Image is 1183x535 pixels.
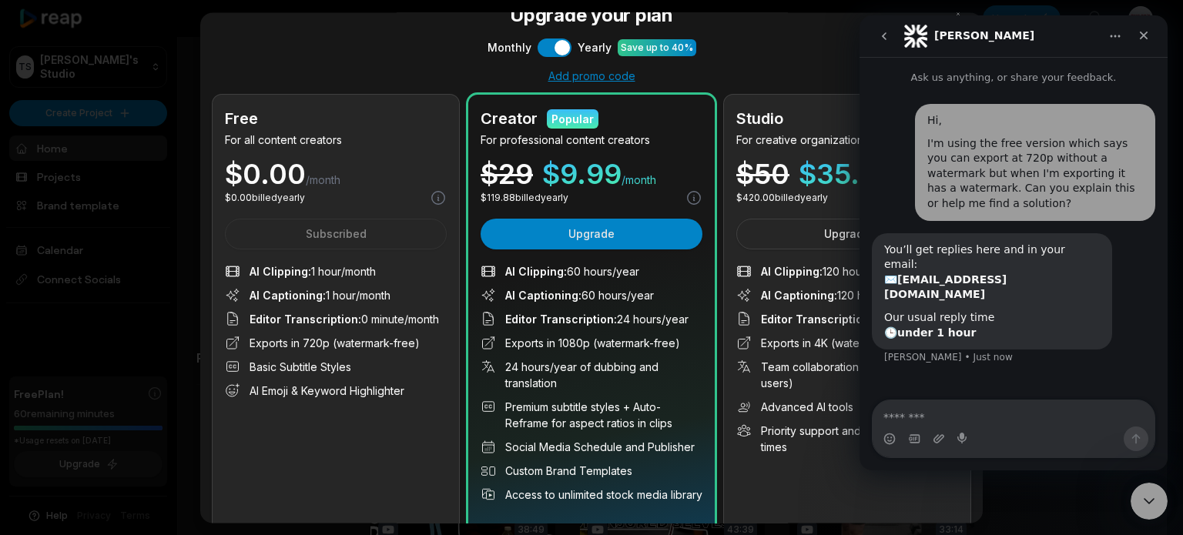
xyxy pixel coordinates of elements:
button: Upgrade [481,219,702,250]
span: Editor Transcription : [250,313,361,326]
iframe: Intercom live chat [1131,483,1168,520]
span: 1 hour/month [250,288,390,304]
p: For creative organizations and more [736,132,958,149]
span: 120 hours/year [761,288,913,304]
span: AI Clipping : [505,266,567,279]
li: Custom Brand Templates [481,463,702,480]
li: Social Media Schedule and Publisher [481,440,702,456]
span: 1 hour/month [250,264,376,280]
iframe: Intercom live chat [860,15,1168,470]
span: Editor Transcription : [761,313,873,326]
li: Exports in 1080p (watermark-free) [481,336,702,352]
span: 60 hours/year [505,288,654,304]
span: /month [622,173,656,189]
li: AI Emoji & Keyword Highlighter [225,383,447,400]
p: $ 420.00 billed yearly [736,192,828,206]
div: $ 29 [481,161,533,189]
li: Advanced AI tools [736,400,958,416]
div: Save up to 40% [621,41,693,55]
h2: Studio [736,108,783,131]
li: 24 hours/year of dubbing and translation [481,359,702,392]
h2: Free [225,108,258,131]
span: 60 hours/year [505,264,639,280]
li: Exports in 4K (watermark-free) [736,336,958,352]
span: AI Clipping : [761,266,823,279]
p: For professional content creators [481,132,702,149]
span: 24 hours/year [505,312,689,328]
li: Premium subtitle styles + Auto-Reframe for aspect ratios in clips [481,400,702,432]
span: AI Captioning : [761,289,837,303]
li: Access to unlimited stock media library [481,487,702,503]
span: 60 hours/year [761,312,945,328]
span: Yearly [578,40,612,56]
p: $ 0.00 billed yearly [225,192,305,206]
p: $ 119.88 billed yearly [481,192,568,206]
li: Team collaboration features (up to 3 users) [736,359,958,392]
div: Popular [551,111,594,127]
span: 0 minute/month [250,312,439,328]
button: Upgrade [736,219,958,250]
span: /month [306,173,340,189]
li: Exports in 720p (watermark-free) [225,336,447,352]
span: AI Captioning : [250,289,326,303]
li: Priority support and faster processing times [736,423,958,456]
h3: Upgrade your plan [213,2,970,29]
span: Editor Transcription : [505,313,617,326]
span: 120 hours/year [761,264,898,280]
span: $ 35.00 [799,161,896,189]
span: $ 0.00 [225,161,306,189]
span: Monthly [488,40,531,56]
div: $ 50 [736,161,789,189]
span: $ 9.99 [542,161,622,189]
span: AI Captioning : [505,289,581,303]
p: For all content creators [225,132,447,149]
div: Add promo code [213,69,970,83]
h2: Creator [481,108,538,131]
li: Basic Subtitle Styles [225,359,447,376]
span: AI Clipping : [250,266,311,279]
